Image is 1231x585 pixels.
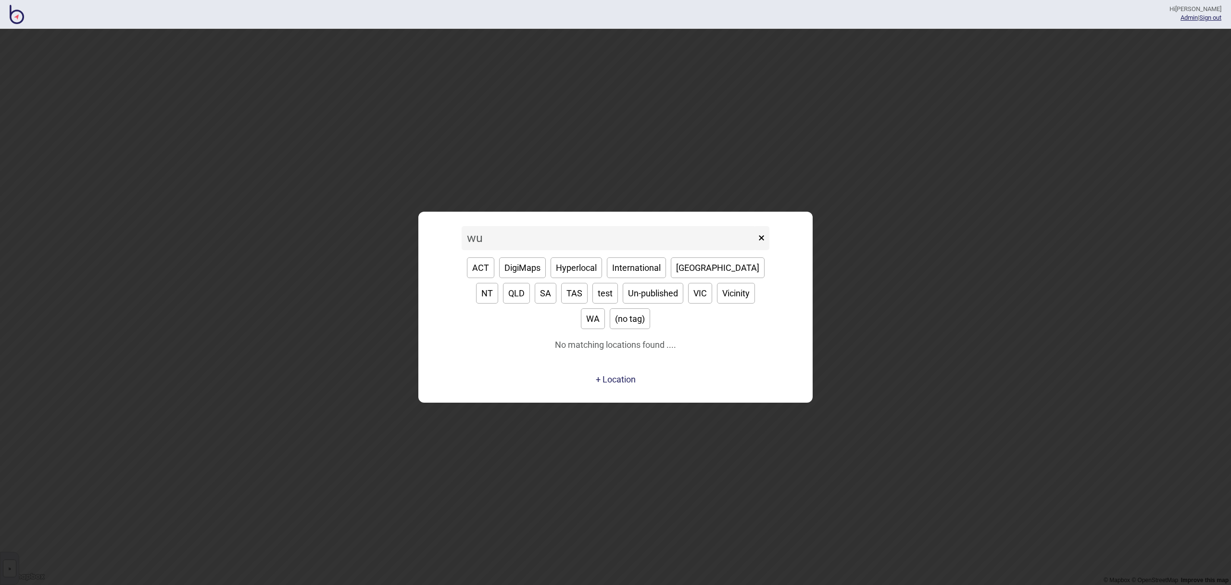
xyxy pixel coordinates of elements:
button: TAS [561,283,588,304]
button: [GEOGRAPHIC_DATA] [671,257,765,278]
img: BindiMaps CMS [10,5,24,24]
button: test [592,283,618,304]
button: Sign out [1199,14,1221,21]
div: No matching locations found .... [555,336,676,371]
button: DigiMaps [499,257,546,278]
a: Admin [1181,14,1198,21]
button: SA [535,283,556,304]
button: International [607,257,666,278]
button: NT [476,283,498,304]
a: + Location [593,371,638,388]
button: (no tag) [610,308,650,329]
button: VIC [688,283,712,304]
button: ACT [467,257,494,278]
input: Search locations by tag + name [462,226,756,250]
button: Un-published [623,283,683,304]
button: WA [581,308,605,329]
div: Hi [PERSON_NAME] [1169,5,1221,13]
button: + Location [596,374,636,384]
button: Vicinity [717,283,755,304]
button: Hyperlocal [551,257,602,278]
button: QLD [503,283,530,304]
button: × [754,226,769,250]
span: | [1181,14,1199,21]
